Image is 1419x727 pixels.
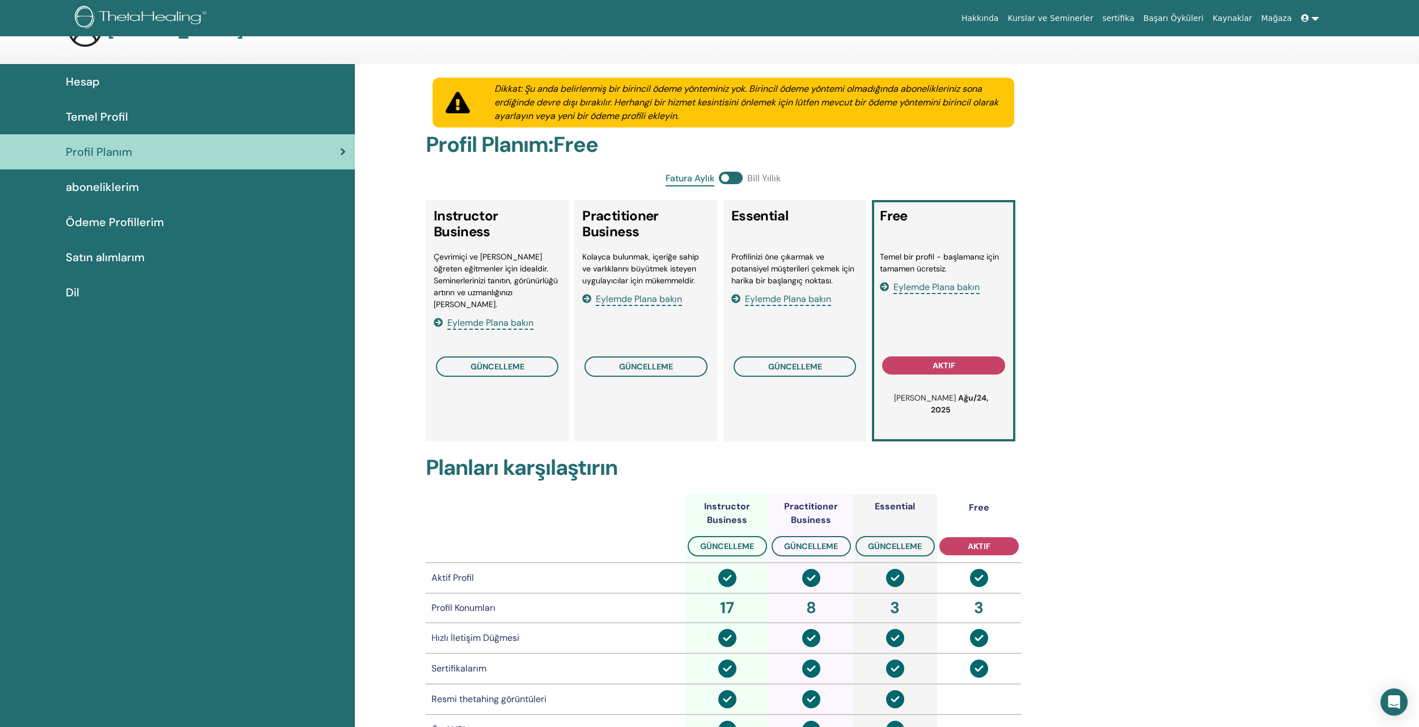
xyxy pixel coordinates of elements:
button: güncelleme [734,356,857,377]
li: Profilinizi öne çıkarmak ve potansiyel müşterileri çekmek için harika bir başlangıç noktası. [731,251,859,287]
a: Kaynaklar [1208,8,1257,29]
span: Dil [66,284,79,301]
div: 17 [688,596,767,620]
b: Ağu/24, 2025 [931,393,988,415]
div: Sertifikalarım [431,662,680,675]
div: Aktif Profil [431,571,680,585]
div: Open Intercom Messenger [1380,688,1408,716]
div: Dikkat: Şu anda belirlenmiş bir birincil ödeme yönteminiz yok. Birincil ödeme yöntemi olmadığında... [481,82,1014,123]
img: circle-check-solid.svg [886,690,904,708]
img: circle-check-solid.svg [718,629,736,647]
img: circle-check-solid.svg [802,629,820,647]
button: güncelleme [688,536,767,556]
button: aktif [939,537,1019,555]
p: [PERSON_NAME] [886,392,996,416]
span: güncelleme [784,541,838,551]
li: Çevrimiçi ve [PERSON_NAME] öğreten eğitmenler için idealdir. Seminerlerinizi tanıtın, görünürlüğü... [434,251,561,311]
div: Resmi thetahing görüntüleri [431,692,680,706]
a: Başarı Öyküleri [1139,8,1208,29]
a: Eylemde Plana bakın [880,281,980,293]
img: circle-check-solid.svg [886,660,904,678]
img: circle-check-solid.svg [718,690,736,708]
span: güncelleme [700,541,754,551]
span: Eylemde Plana bakın [596,293,682,306]
img: circle-check-solid.svg [802,569,820,587]
img: circle-check-solid.svg [802,690,820,708]
img: circle-check-solid.svg [970,660,988,678]
button: güncelleme [436,356,559,377]
h3: [PERSON_NAME] [108,20,243,40]
a: Eylemde Plana bakın [434,317,533,329]
img: circle-check-solid.svg [886,569,904,587]
span: Eylemde Plana bakın [447,317,533,330]
span: Temel Profil [66,108,128,125]
div: Hızlı İletişim Düğmesi [431,631,680,645]
div: 8 [772,596,851,620]
div: Instructor Business [685,500,769,527]
span: Profil Planım [66,143,132,160]
a: sertifika [1098,8,1138,29]
span: Bill Yıllık [747,172,781,186]
a: Eylemde Plana bakın [731,293,831,305]
span: Eylemde Plana bakın [745,293,831,306]
span: güncelleme [471,362,524,372]
div: Free [969,501,989,515]
div: Profil Konumları [431,601,680,615]
button: güncelleme [584,356,708,377]
a: Hakkında [957,8,1003,29]
div: Essential [875,500,915,513]
a: Kurslar ve Seminerler [1003,8,1098,29]
a: Eylemde Plana bakın [582,293,682,305]
span: güncelleme [868,541,922,551]
img: circle-check-solid.svg [970,629,988,647]
li: Temel bir profil - başlamanız için tamamen ücretsiz. [880,251,1007,275]
span: aktif [968,541,990,551]
span: aktif [933,360,955,371]
div: Practitioner Business [769,500,853,527]
h2: Planları karşılaştırın [426,455,1021,481]
span: Satın alımlarım [66,249,145,266]
span: aboneliklerim [66,178,139,195]
button: güncelleme [855,536,935,556]
a: Mağaza [1256,8,1296,29]
div: 3 [939,596,1019,620]
span: güncelleme [619,362,673,372]
span: Fatura Aylık [666,172,714,186]
li: Kolayca bulunmak, içeriğe sahip ve varlıklarını büyütmek isteyen uygulayıcılar için mükemmeldir. [582,251,710,287]
button: aktif [882,356,1005,375]
span: güncelleme [768,362,822,372]
span: Hesap [66,73,100,90]
h2: Profil Planım : Free [426,132,1021,158]
img: circle-check-solid.svg [970,569,988,587]
span: Ödeme Profillerim [66,214,164,231]
div: 3 [855,596,935,620]
span: Eylemde Plana bakın [893,281,980,294]
img: circle-check-solid.svg [802,660,820,678]
img: logo.png [75,6,210,31]
button: güncelleme [772,536,851,556]
img: circle-check-solid.svg [718,569,736,587]
img: circle-check-solid.svg [718,660,736,678]
img: circle-check-solid.svg [886,629,904,647]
